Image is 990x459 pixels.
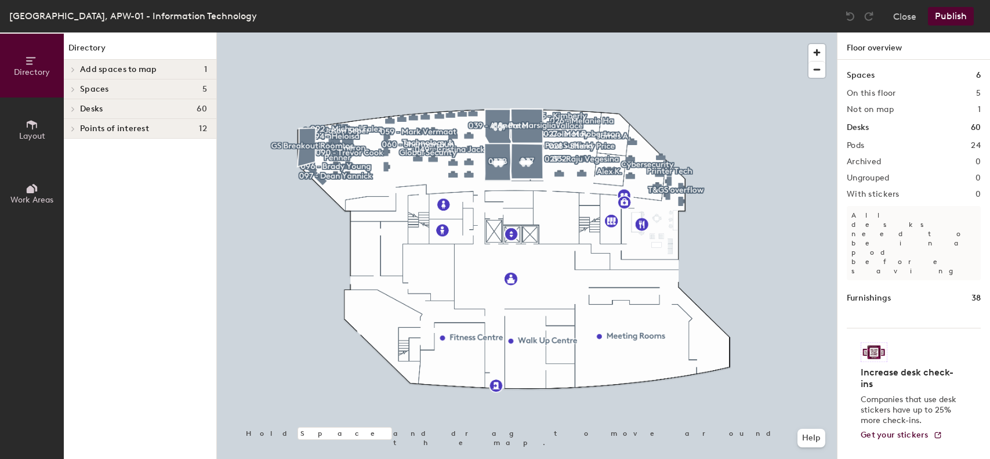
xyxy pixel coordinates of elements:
h4: Increase desk check-ins [861,367,960,390]
h2: Not on map [847,105,894,114]
h2: Archived [847,157,881,167]
h2: 0 [976,157,981,167]
span: Work Areas [10,195,53,205]
h2: 5 [976,89,981,98]
h2: Ungrouped [847,174,890,183]
a: Get your stickers [861,431,942,440]
h2: 0 [976,190,981,199]
h1: Directory [64,42,216,60]
span: Add spaces to map [80,65,157,74]
h1: 38 [971,292,981,305]
span: 60 [197,104,207,114]
span: Get your stickers [861,430,929,440]
span: 12 [199,124,207,133]
h2: With stickers [847,190,900,199]
h1: Spaces [847,69,875,82]
button: Publish [928,7,974,26]
h1: 6 [976,69,981,82]
span: 1 [204,65,207,74]
span: Spaces [80,85,109,94]
h2: 24 [971,141,981,150]
p: All desks need to be in a pod before saving [847,206,981,280]
img: Redo [863,10,875,22]
button: Help [797,429,825,447]
h1: 60 [971,121,981,134]
h1: Desks [847,121,869,134]
span: Desks [80,104,103,114]
h2: 0 [976,174,981,183]
div: [GEOGRAPHIC_DATA], APW-01 - Information Technology [9,9,257,23]
span: Points of interest [80,124,149,133]
h1: Floor overview [837,32,990,60]
p: Companies that use desk stickers have up to 25% more check-ins. [861,395,960,426]
span: Directory [14,67,50,77]
img: Undo [844,10,856,22]
button: Close [893,7,916,26]
img: Sticker logo [861,342,887,362]
span: 5 [202,85,207,94]
span: Layout [19,131,45,141]
h2: Pods [847,141,864,150]
h2: On this floor [847,89,896,98]
h1: Furnishings [847,292,891,305]
h2: 1 [978,105,981,114]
